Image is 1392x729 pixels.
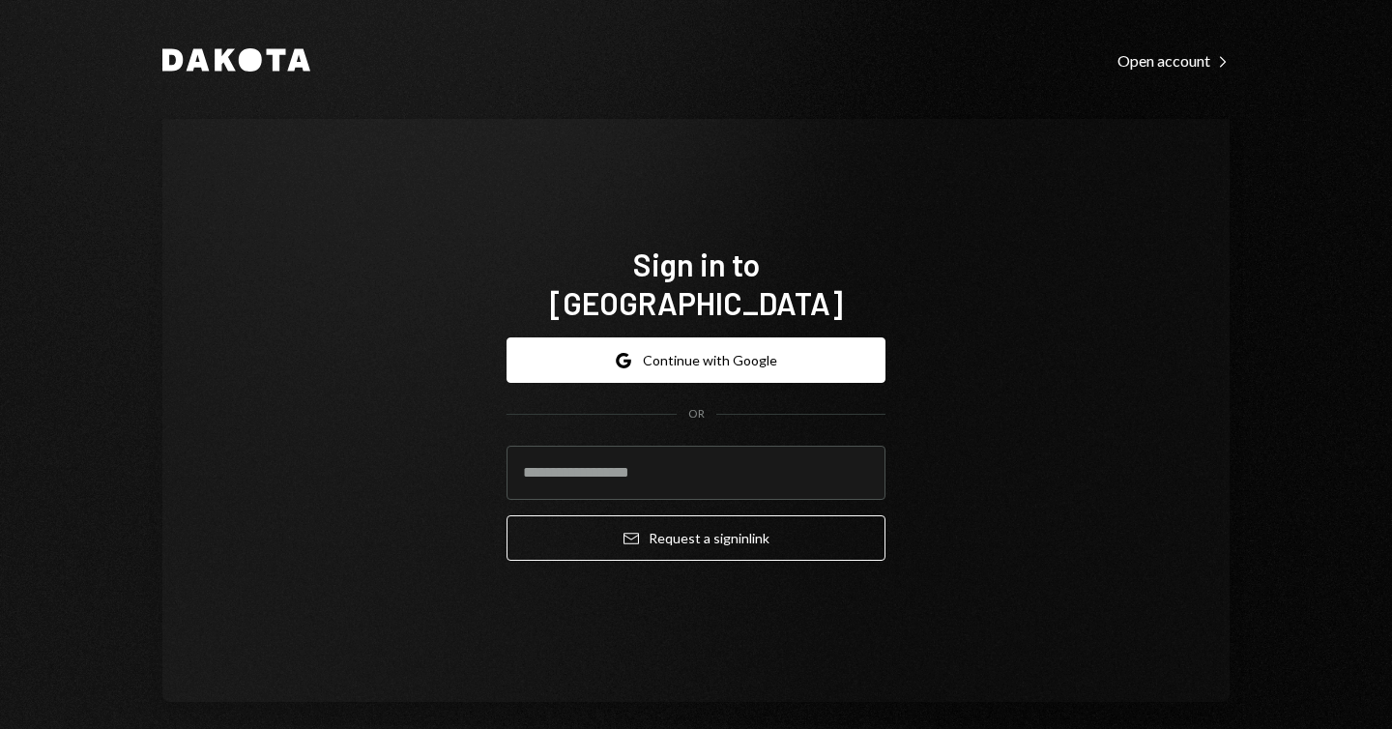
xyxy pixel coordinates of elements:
a: Open account [1117,49,1230,71]
button: Request a signinlink [507,515,885,561]
div: OR [688,406,705,423]
h1: Sign in to [GEOGRAPHIC_DATA] [507,245,885,322]
div: Open account [1117,51,1230,71]
button: Continue with Google [507,337,885,383]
